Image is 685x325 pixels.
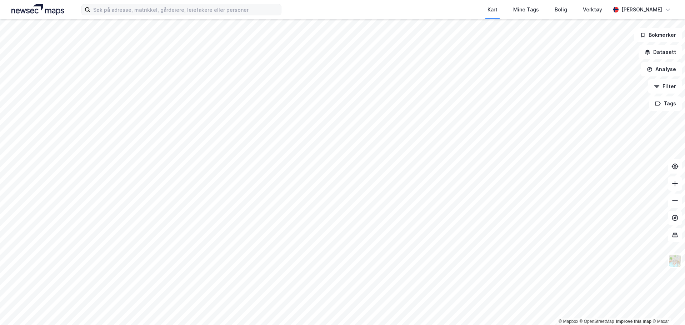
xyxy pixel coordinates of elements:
a: Mapbox [559,319,578,324]
div: [PERSON_NAME] [621,5,662,14]
img: Z [668,254,682,267]
button: Bokmerker [634,28,682,42]
div: Kontrollprogram for chat [649,291,685,325]
div: Verktøy [583,5,602,14]
iframe: Chat Widget [649,291,685,325]
div: Kart [487,5,497,14]
div: Bolig [555,5,567,14]
a: OpenStreetMap [580,319,614,324]
a: Improve this map [616,319,651,324]
button: Tags [649,96,682,111]
input: Søk på adresse, matrikkel, gårdeiere, leietakere eller personer [90,4,281,15]
button: Datasett [639,45,682,59]
img: logo.a4113a55bc3d86da70a041830d287a7e.svg [11,4,64,15]
button: Filter [648,79,682,94]
button: Analyse [641,62,682,76]
div: Mine Tags [513,5,539,14]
